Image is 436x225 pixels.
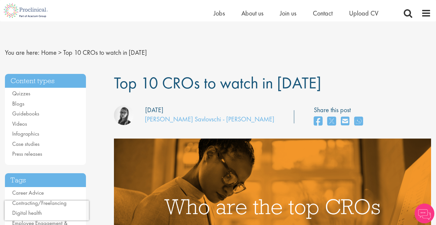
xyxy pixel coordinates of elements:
span: Top 10 CROs to watch in [DATE] [63,48,147,57]
a: Infographics [12,130,39,137]
a: Join us [280,9,296,17]
span: Top 10 CROs to watch in [DATE] [114,72,321,93]
a: Contracting/Freelancing [12,199,67,207]
iframe: reCAPTCHA [5,201,89,220]
a: Contact [313,9,333,17]
label: Share this post [314,105,366,115]
a: Upload CV [349,9,378,17]
a: [PERSON_NAME] Savlovschi - [PERSON_NAME] [145,115,274,123]
a: Guidebooks [12,110,39,117]
a: About us [241,9,263,17]
a: Press releases [12,150,42,157]
a: share on twitter [327,114,336,129]
img: Theodora Savlovschi - Wicks [114,105,134,125]
a: share on email [341,114,349,129]
h3: Content types [5,74,86,88]
div: [DATE] [145,105,163,115]
a: Quizzes [12,90,30,97]
a: share on whats app [354,114,363,129]
h3: Tags [5,173,86,187]
a: Career Advice [12,189,44,196]
img: Chatbot [415,204,434,223]
a: share on facebook [314,114,322,129]
a: Jobs [214,9,225,17]
span: > [58,48,62,57]
a: Videos [12,120,27,127]
a: breadcrumb link [41,48,57,57]
a: Case studies [12,140,40,147]
span: You are here: [5,48,40,57]
a: Blogs [12,100,24,107]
